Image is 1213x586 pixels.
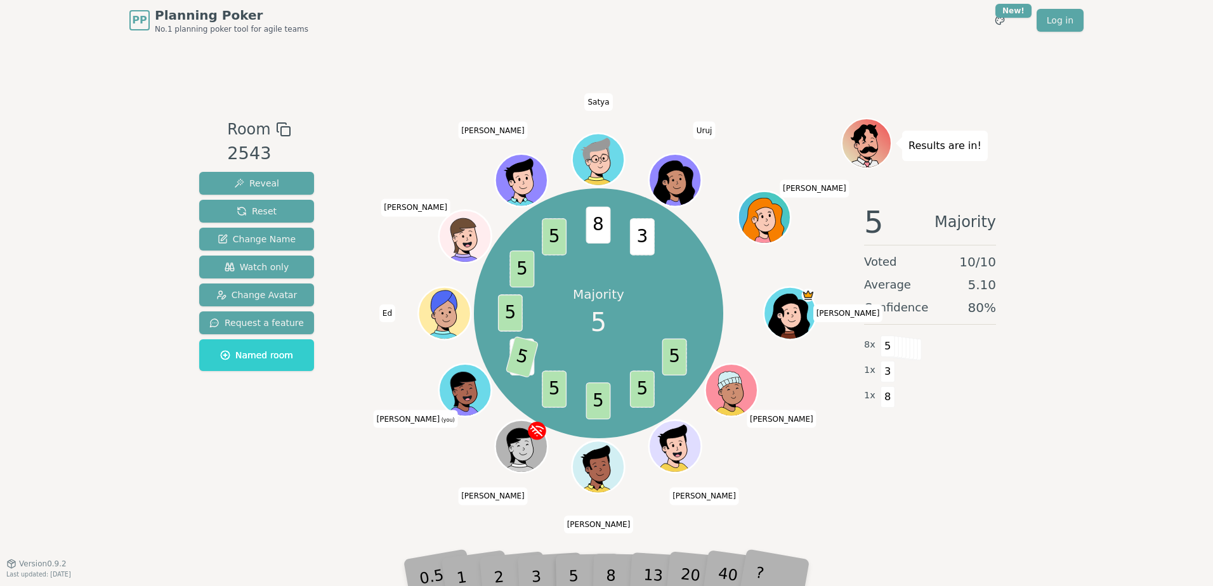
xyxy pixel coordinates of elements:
div: 2543 [227,141,291,167]
span: 3 [881,361,895,382]
div: New! [995,4,1032,18]
button: Reveal [199,172,314,195]
span: 5 [498,295,523,332]
span: 5 [542,371,567,408]
span: 5 [506,336,539,378]
button: Change Avatar [199,283,314,306]
button: Change Name [199,228,314,251]
button: Named room [199,339,314,371]
span: Click to change your name [379,304,395,322]
span: Watch only [225,261,289,273]
span: Reset [237,205,277,218]
span: 3 [630,219,655,256]
span: Reveal [234,177,279,190]
span: Click to change your name [584,93,612,111]
span: 5 [881,335,895,357]
span: Click to change your name [693,122,716,140]
span: 8 x [864,338,875,352]
span: 10 / 10 [959,253,996,271]
span: Voted [864,253,897,271]
span: Last updated: [DATE] [6,571,71,578]
p: Majority [573,285,624,303]
span: Planning Poker [155,6,308,24]
span: 8 [881,386,895,408]
span: Click to change your name [813,304,883,322]
span: Confidence [864,299,928,316]
span: 1 x [864,389,875,403]
button: Watch only [199,256,314,278]
span: Click to change your name [669,487,739,505]
span: 5 [630,371,655,408]
span: 5 [662,339,687,375]
span: Click to change your name [780,179,849,197]
span: Request a feature [209,316,304,329]
span: No.1 planning poker tool for agile teams [155,24,308,34]
p: Results are in! [908,137,981,155]
span: Click to change your name [458,122,528,140]
span: Change Name [218,233,296,245]
span: Version 0.9.2 [19,559,67,569]
span: Change Avatar [216,289,298,301]
span: Click to change your name [458,487,528,505]
span: Click to change your name [564,516,634,533]
span: 5 [864,207,884,237]
span: Average [864,276,911,294]
span: (you) [440,417,455,422]
span: 5 [586,382,611,419]
button: Version0.9.2 [6,559,67,569]
span: Named room [220,349,293,361]
span: 5 [591,303,606,341]
button: New! [988,9,1011,32]
span: 1 x [864,363,875,377]
a: PPPlanning PokerNo.1 planning poker tool for agile teams [129,6,308,34]
span: 5 [510,251,535,287]
span: PP [132,13,147,28]
span: 5.10 [967,276,996,294]
span: Room [227,118,270,141]
span: Click to change your name [747,410,816,427]
span: 80 % [968,299,996,316]
span: Majority [934,207,996,237]
button: Click to change your avatar [441,365,490,415]
span: Click to change your name [373,410,457,427]
span: 5 [542,219,567,256]
span: 8 [586,207,611,244]
button: Reset [199,200,314,223]
button: Request a feature [199,311,314,334]
span: Nancy is the host [802,289,815,302]
span: Click to change your name [381,199,450,216]
a: Log in [1037,9,1084,32]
